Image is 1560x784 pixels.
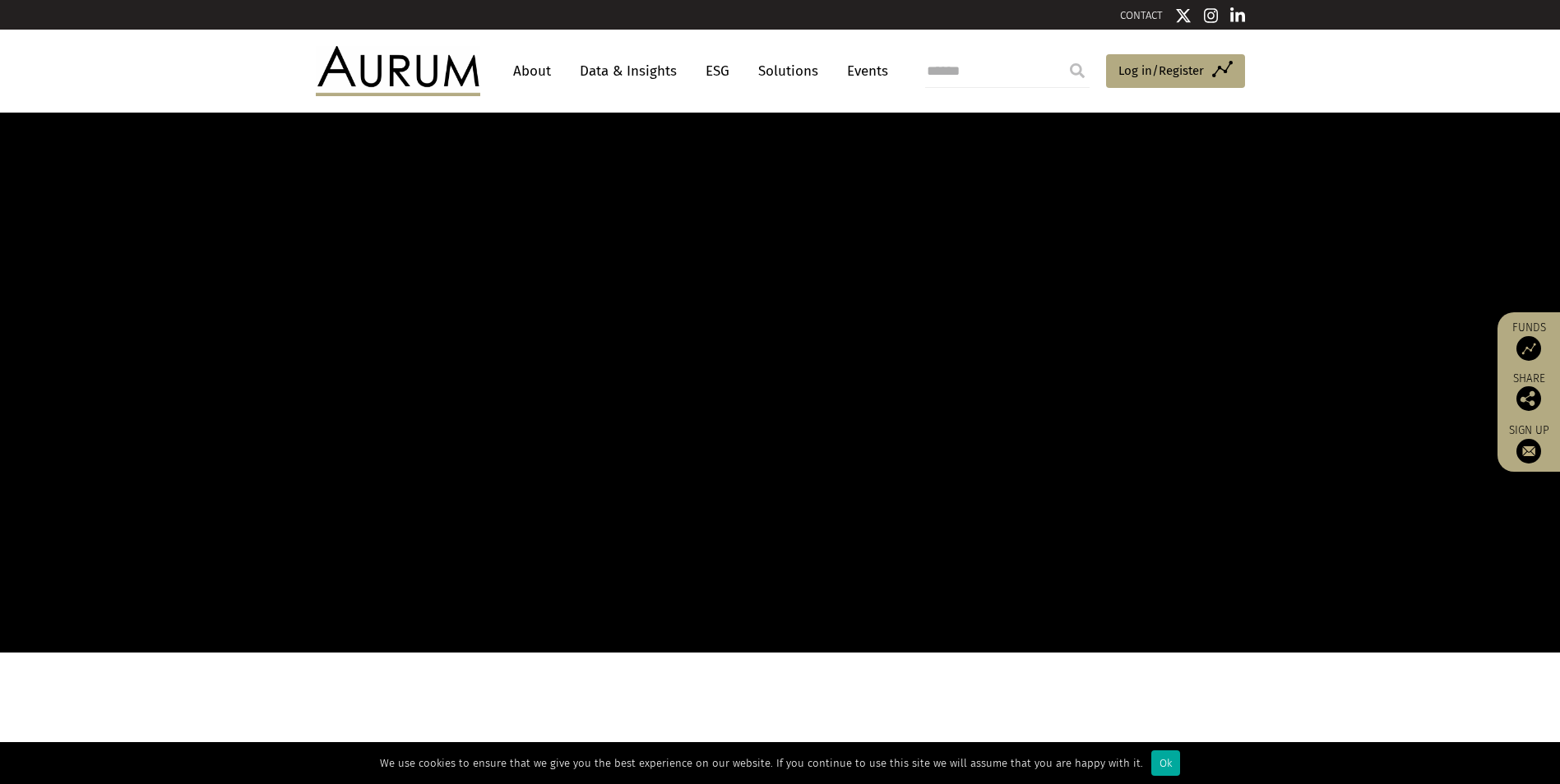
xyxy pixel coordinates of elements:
[839,56,888,86] a: Events
[1516,336,1541,361] img: Access Funds
[505,56,559,86] a: About
[1151,750,1180,776] div: Ok
[1230,7,1245,24] img: Linkedin icon
[1106,54,1245,89] a: Log in/Register
[750,56,826,86] a: Solutions
[1516,439,1541,463] img: Sign up to our newsletter
[1061,54,1094,87] input: Submit
[1516,386,1541,411] img: Share this post
[1506,373,1552,411] div: Share
[1175,7,1192,24] img: Twitter icon
[316,46,480,95] img: Aurum
[1506,423,1552,463] a: Sign up
[1506,321,1552,361] a: Funds
[1204,7,1219,24] img: Instagram icon
[697,56,738,86] a: ESG
[1118,61,1204,81] span: Log in/Register
[1120,9,1163,21] a: CONTACT
[572,56,685,86] a: Data & Insights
